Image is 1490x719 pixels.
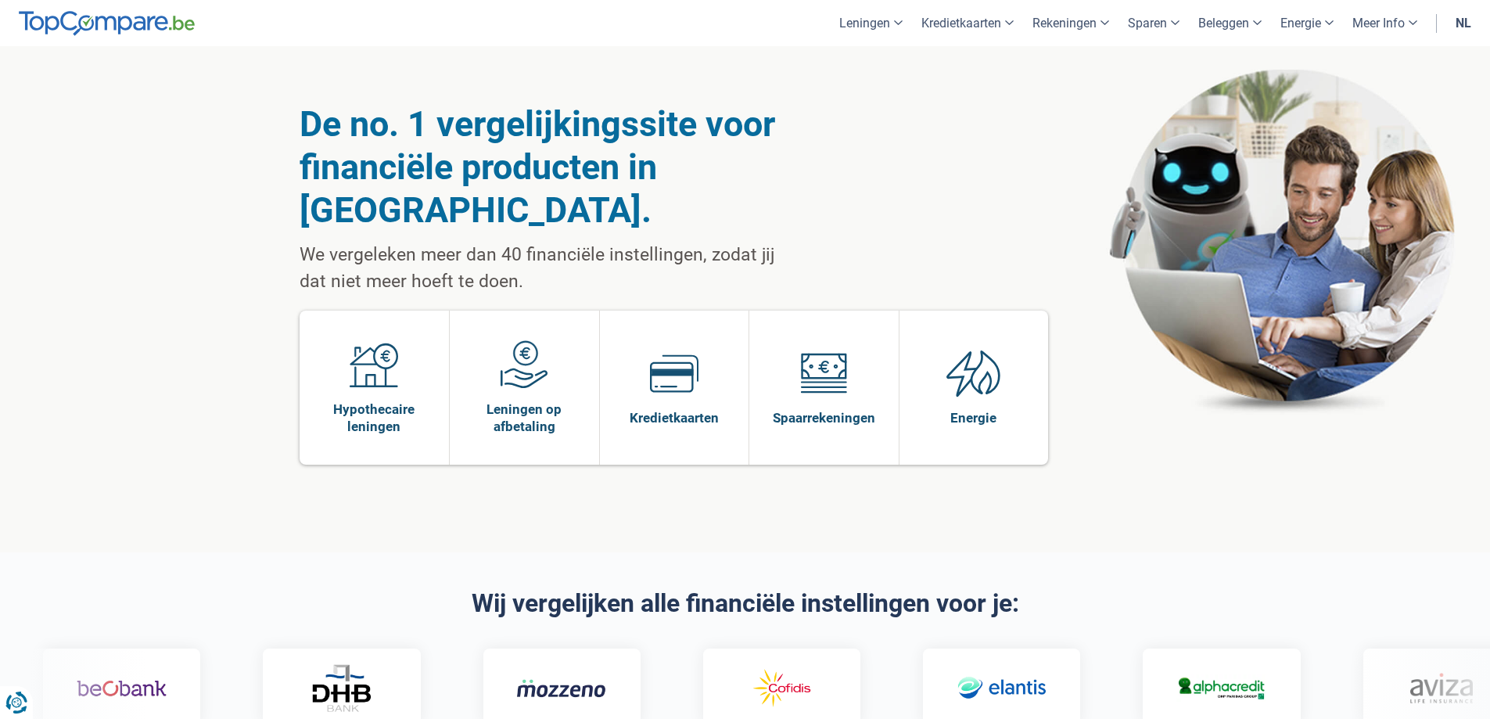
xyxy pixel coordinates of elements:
[300,102,790,232] h1: De no. 1 vergelijkingssite voor financiële producten in [GEOGRAPHIC_DATA].
[710,666,800,711] img: Cofidis
[500,340,548,389] img: Leningen op afbetaling
[650,349,698,397] img: Kredietkaarten
[300,311,450,465] a: Hypothecaire leningen Hypothecaire leningen
[950,409,996,426] span: Energie
[899,311,1049,465] a: Energie Energie
[946,349,1001,397] img: Energie
[630,409,719,426] span: Kredietkaarten
[300,242,790,295] p: We vergeleken meer dan 40 financiële instellingen, zodat jij dat niet meer hoeft te doen.
[749,311,899,465] a: Spaarrekeningen Spaarrekeningen
[930,666,1020,711] img: Elantis
[450,311,599,465] a: Leningen op afbetaling Leningen op afbetaling
[284,664,346,712] img: DHB Bank
[307,401,442,435] span: Hypothecaire leningen
[773,409,875,426] span: Spaarrekeningen
[1150,674,1240,702] img: Alphacredit
[490,678,580,698] img: Mozzeno
[300,590,1191,617] h2: Wij vergelijken alle financiële instellingen voor je:
[350,340,398,389] img: Hypothecaire leningen
[458,401,591,435] span: Leningen op afbetaling
[799,349,848,397] img: Spaarrekeningen
[19,11,195,36] img: TopCompare
[600,311,749,465] a: Kredietkaarten Kredietkaarten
